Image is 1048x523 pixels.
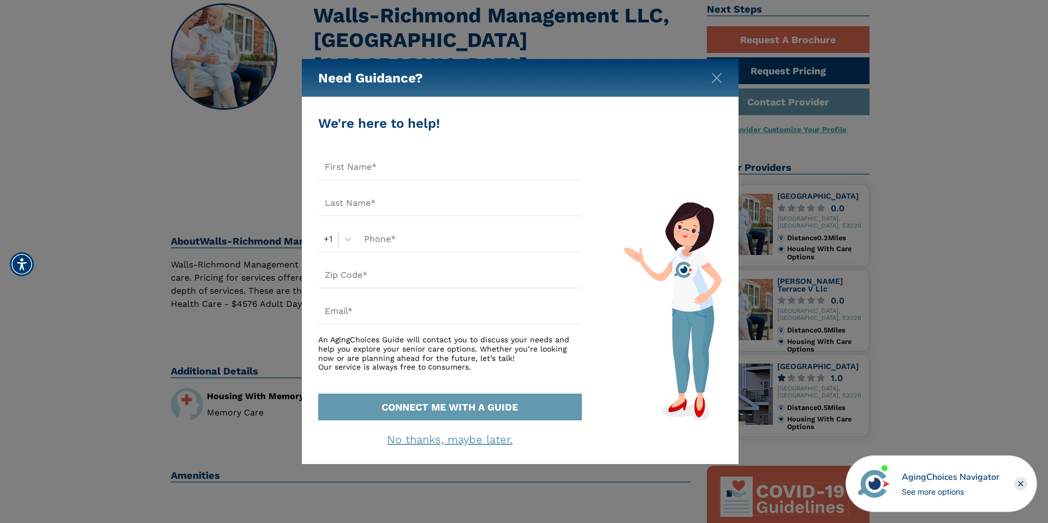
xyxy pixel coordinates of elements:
[318,299,582,324] input: Email*
[318,155,582,180] input: First Name*
[318,114,582,133] div: We're here to help!
[623,202,722,420] img: match-guide-form.svg
[318,263,582,288] input: Zip Code*
[1014,477,1027,490] div: Close
[711,70,722,81] button: Close
[10,252,34,276] div: Accessibility Menu
[902,471,999,484] div: AgingChoices Navigator
[711,73,722,84] img: modal-close.svg
[318,335,582,372] div: An AgingChoices Guide will contact you to discuss your needs and help you explore your senior car...
[318,59,423,97] h5: Need Guidance?
[358,227,582,252] input: Phone*
[318,394,582,420] button: CONNECT ME WITH A GUIDE
[902,486,999,497] div: See more options
[855,465,892,502] img: avatar
[387,433,513,446] a: No thanks, maybe later.
[318,191,582,216] input: Last Name*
